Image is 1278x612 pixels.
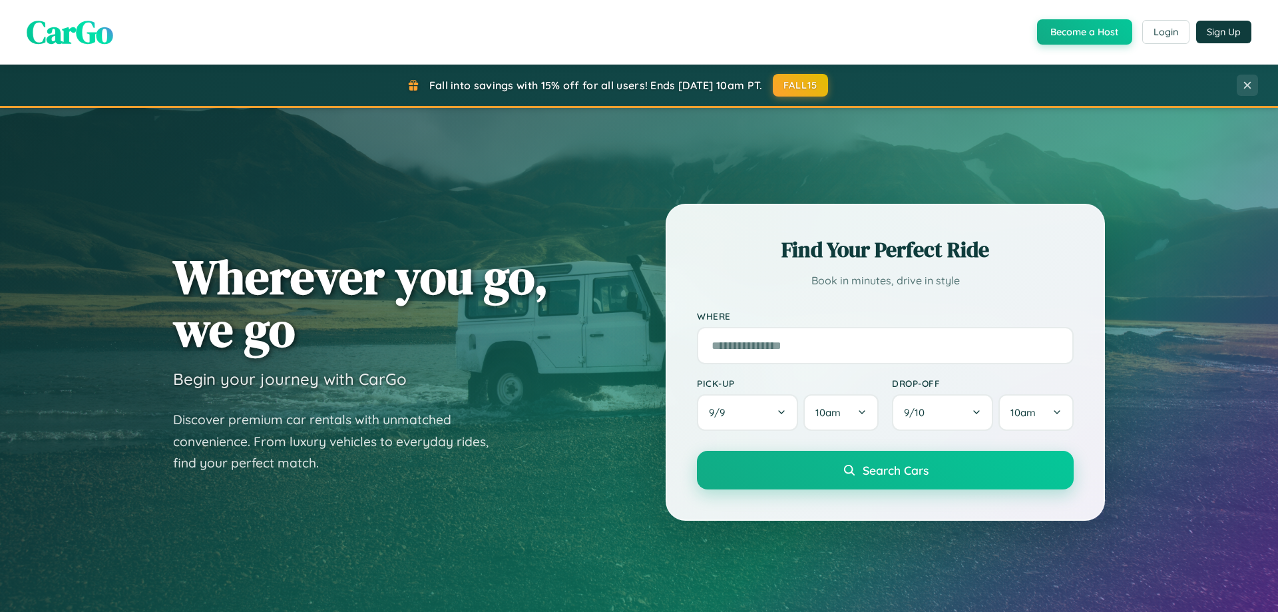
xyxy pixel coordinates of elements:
[1010,406,1036,419] span: 10am
[27,10,113,54] span: CarGo
[697,451,1074,489] button: Search Cars
[173,369,407,389] h3: Begin your journey with CarGo
[1142,20,1189,44] button: Login
[998,394,1074,431] button: 10am
[697,235,1074,264] h2: Find Your Perfect Ride
[173,250,548,356] h1: Wherever you go, we go
[697,378,879,389] label: Pick-up
[1037,19,1132,45] button: Become a Host
[863,463,929,477] span: Search Cars
[892,378,1074,389] label: Drop-off
[429,79,763,92] span: Fall into savings with 15% off for all users! Ends [DATE] 10am PT.
[803,394,879,431] button: 10am
[1196,21,1251,43] button: Sign Up
[815,406,841,419] span: 10am
[697,394,798,431] button: 9/9
[697,271,1074,290] p: Book in minutes, drive in style
[773,74,829,97] button: FALL15
[709,406,732,419] span: 9 / 9
[697,310,1074,322] label: Where
[892,394,993,431] button: 9/10
[173,409,506,474] p: Discover premium car rentals with unmatched convenience. From luxury vehicles to everyday rides, ...
[904,406,931,419] span: 9 / 10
